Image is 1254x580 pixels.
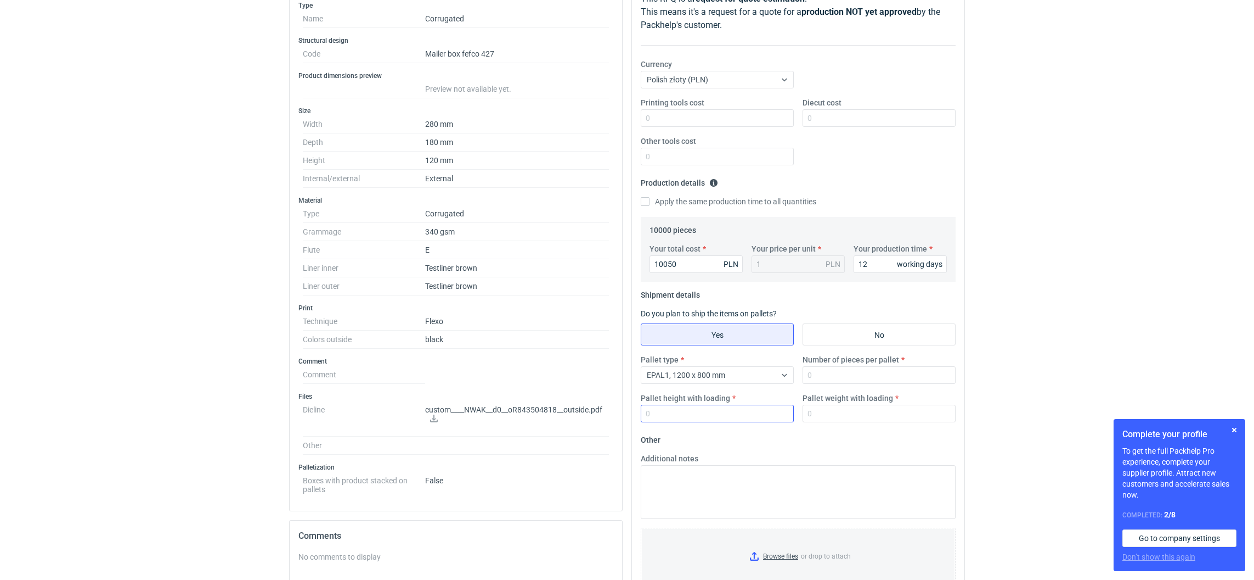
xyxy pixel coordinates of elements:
dt: Height [303,152,425,170]
h3: Files [298,392,613,401]
input: 0 [803,366,956,384]
button: Don’t show this again [1122,551,1195,562]
dd: E [425,241,609,259]
label: Pallet type [641,354,679,365]
dt: Width [303,115,425,133]
dd: False [425,472,609,494]
dt: Liner outer [303,277,425,295]
input: 0 [641,148,794,165]
dd: Flexo [425,313,609,331]
label: Pallet weight with loading [803,393,893,404]
span: Preview not available yet. [425,85,511,93]
div: PLN [724,259,738,270]
dt: Comment [303,366,425,384]
h3: Structural design [298,36,613,45]
h3: Print [298,304,613,313]
strong: production NOT yet approved [801,7,917,17]
dt: Code [303,45,425,63]
legend: Other [641,431,660,444]
dt: Colors outside [303,331,425,349]
dd: 120 mm [425,152,609,170]
label: Number of pieces per pallet [803,354,899,365]
dd: 280 mm [425,115,609,133]
dt: Dieline [303,401,425,437]
dd: Mailer box fefco 427 [425,45,609,63]
dd: Corrugated [425,205,609,223]
dt: Flute [303,241,425,259]
dt: Other [303,437,425,455]
span: Polish złoty (PLN) [647,75,708,84]
div: PLN [826,259,840,270]
label: Diecut cost [803,97,841,108]
label: Currency [641,59,672,70]
label: Do you plan to ship the items on pallets? [641,309,777,318]
strong: 2 / 8 [1164,510,1176,519]
dt: Technique [303,313,425,331]
label: Yes [641,324,794,345]
input: 0 [641,405,794,422]
legend: Production details [641,174,718,187]
legend: 10000 pieces [649,221,696,235]
label: Printing tools cost [641,97,704,108]
dt: Type [303,205,425,223]
label: Additional notes [641,453,698,464]
h3: Product dimensions preview [298,71,613,80]
dt: Name [303,10,425,28]
input: 0 [854,255,947,273]
label: Apply the same production time to all quantities [641,196,816,207]
button: Skip for now [1228,423,1241,437]
div: Completed: [1122,509,1236,521]
h3: Material [298,196,613,205]
h3: Comment [298,357,613,366]
dd: 340 gsm [425,223,609,241]
input: 0 [803,109,956,127]
div: working days [897,259,942,270]
a: Go to company settings [1122,529,1236,547]
span: EPAL1, 1200 x 800 mm [647,371,725,380]
p: To get the full Packhelp Pro experience, complete your supplier profile. Attract new customers an... [1122,445,1236,500]
dt: Depth [303,133,425,152]
label: Your production time [854,243,927,254]
div: No comments to display [298,551,613,562]
dd: External [425,170,609,188]
dd: Testliner brown [425,277,609,295]
dt: Internal/external [303,170,425,188]
legend: Shipment details [641,286,700,299]
label: No [803,324,956,345]
input: 0 [803,405,956,422]
dd: 180 mm [425,133,609,152]
p: custom____NWAK__d0__oR843504818__outside.pdf [425,405,609,424]
dd: black [425,331,609,349]
label: Pallet height with loading [641,393,730,404]
input: 0 [649,255,743,273]
dt: Boxes with product stacked on pallets [303,472,425,494]
dd: Testliner brown [425,259,609,277]
h1: Complete your profile [1122,428,1236,441]
h3: Size [298,107,613,115]
label: Your price per unit [752,243,816,254]
dt: Grammage [303,223,425,241]
label: Your total cost [649,243,701,254]
input: 0 [641,109,794,127]
label: Other tools cost [641,136,696,147]
dd: Corrugated [425,10,609,28]
dt: Liner inner [303,259,425,277]
h3: Palletization [298,463,613,472]
h2: Comments [298,529,613,543]
h3: Type [298,1,613,10]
